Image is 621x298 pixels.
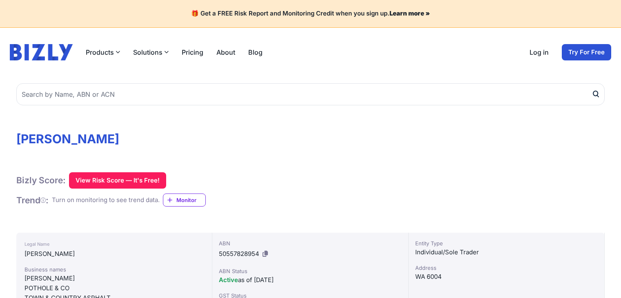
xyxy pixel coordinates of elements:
[24,249,204,259] div: [PERSON_NAME]
[24,265,204,274] div: Business names
[219,267,401,275] div: ABN Status
[248,47,263,57] a: Blog
[219,276,238,284] span: Active
[219,275,401,285] div: as of [DATE]
[24,239,204,249] div: Legal Name
[216,47,235,57] a: About
[390,9,430,17] a: Learn more »
[415,247,598,257] div: Individual/Sole Trader
[415,264,598,272] div: Address
[415,272,598,282] div: WA 6004
[16,195,49,206] h1: Trend :
[24,283,204,293] div: POTHOLE & CO
[219,250,259,258] span: 50557828954
[52,196,160,205] div: Turn on monitoring to see trend data.
[182,47,203,57] a: Pricing
[16,175,66,186] h1: Bizly Score:
[176,196,205,204] span: Monitor
[530,47,549,57] a: Log in
[69,172,166,189] button: View Risk Score — It's Free!
[219,239,401,247] div: ABN
[163,193,206,207] a: Monitor
[24,274,204,283] div: [PERSON_NAME]
[16,83,605,105] input: Search by Name, ABN or ACN
[562,44,611,60] a: Try For Free
[415,239,598,247] div: Entity Type
[10,10,611,18] h4: 🎁 Get a FREE Risk Report and Monitoring Credit when you sign up.
[133,47,169,57] button: Solutions
[16,131,605,146] h1: [PERSON_NAME]
[86,47,120,57] button: Products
